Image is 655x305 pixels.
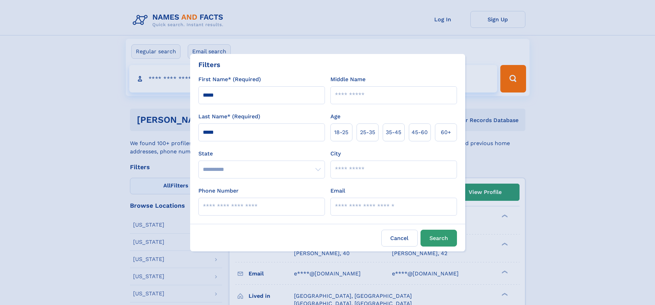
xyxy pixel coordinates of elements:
[421,230,457,247] button: Search
[386,128,401,137] span: 35‑45
[198,187,239,195] label: Phone Number
[198,150,325,158] label: State
[412,128,428,137] span: 45‑60
[330,112,340,121] label: Age
[198,59,220,70] div: Filters
[441,128,451,137] span: 60+
[330,187,345,195] label: Email
[334,128,348,137] span: 18‑25
[198,112,260,121] label: Last Name* (Required)
[330,150,341,158] label: City
[198,75,261,84] label: First Name* (Required)
[381,230,418,247] label: Cancel
[360,128,375,137] span: 25‑35
[330,75,365,84] label: Middle Name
